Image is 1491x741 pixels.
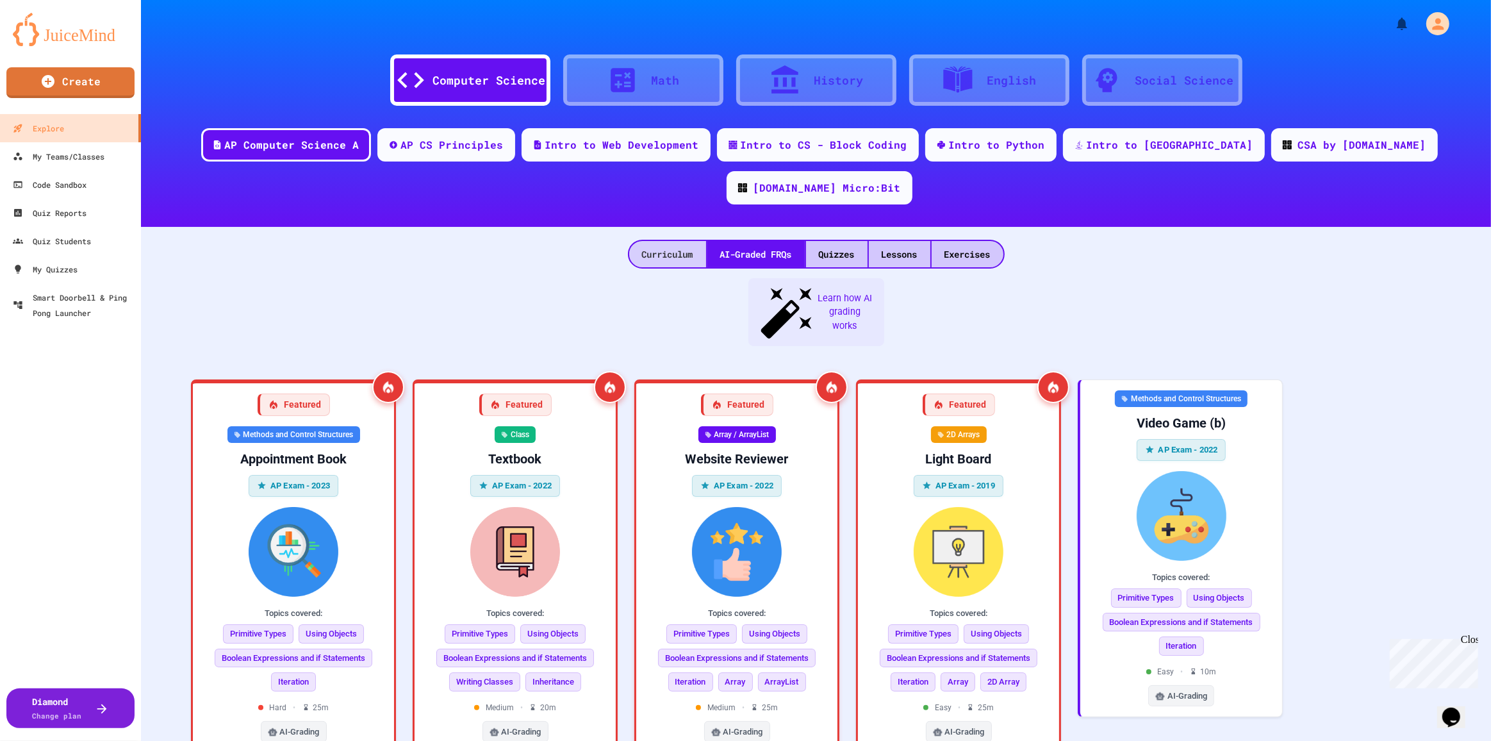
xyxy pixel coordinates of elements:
span: Iteration [891,672,935,692]
span: Writing Classes [449,672,520,692]
div: AP Computer Science A [225,137,359,153]
img: Light Board [868,507,1049,597]
div: Social Science [1135,72,1234,89]
span: Iteration [271,672,316,692]
span: AI-Grading [1167,690,1207,703]
div: Chat with us now!Close [5,5,88,81]
span: Boolean Expressions and if Statements [215,649,372,668]
iframe: chat widget [1385,634,1478,688]
div: Code Sandbox [13,177,86,192]
span: • [958,702,960,713]
img: CODE_logo_RGB.png [1283,140,1292,149]
div: Topics covered: [1091,571,1272,584]
div: Lessons [869,241,930,267]
div: Math [652,72,680,89]
div: Appointment Book [203,451,384,467]
span: AI-Grading [502,726,541,738]
div: Computer Science [433,72,546,89]
div: Topics covered: [647,607,827,620]
span: 2D Array [980,672,1026,692]
div: Explore [13,121,64,136]
div: Featured [479,394,552,416]
div: Topics covered: [203,607,384,620]
div: Easy 10 m [1146,666,1217,678]
div: Methods and Control Structures [1115,390,1248,407]
span: Boolean Expressions and if Statements [1103,613,1260,632]
div: AP Exam - 2019 [914,475,1003,497]
span: Inheritance [525,672,581,692]
div: 2D Arrays [931,426,987,443]
span: • [1181,666,1183,678]
a: Create [6,67,135,98]
div: AP CS Principles [401,137,504,153]
span: Using Objects [964,624,1029,644]
div: Smart Doorbell & Ping Pong Launcher [13,290,136,321]
div: Hard 25 m [258,702,329,713]
span: Primitive Types [445,624,515,644]
span: Iteration [1159,637,1204,656]
span: Change plan [33,711,82,720]
div: Curriculum [629,241,706,267]
img: logo-orange.svg [13,13,128,46]
div: Intro to CS - Block Coding [741,137,907,153]
div: Website Reviewer [647,451,827,467]
button: DiamondChange plan [6,688,135,728]
span: Boolean Expressions and if Statements [880,649,1037,668]
span: Boolean Expressions and if Statements [436,649,594,668]
span: • [293,702,296,713]
span: Boolean Expressions and if Statements [658,649,816,668]
div: AP Exam - 2022 [692,475,782,497]
div: Topics covered: [868,607,1049,620]
span: AI-Grading [723,726,763,738]
span: Array [941,672,975,692]
span: AI-Grading [945,726,985,738]
span: ArrayList [758,672,806,692]
span: • [520,702,523,713]
div: English [987,72,1036,89]
div: Intro to Web Development [545,137,699,153]
div: AP Exam - 2022 [470,475,560,497]
div: My Quizzes [13,262,78,277]
span: Primitive Types [888,624,959,644]
iframe: chat widget [1437,690,1478,728]
span: Primitive Types [223,624,293,644]
div: AP Exam - 2023 [249,475,338,497]
span: • [742,702,745,713]
span: Learn how AI grading works [816,292,874,333]
span: Primitive Types [666,624,737,644]
div: Diamond [33,695,82,722]
div: Intro to [GEOGRAPHIC_DATA] [1087,137,1253,153]
div: History [814,72,863,89]
div: Methods and Control Structures [227,426,360,443]
div: Exercises [932,241,1003,267]
span: Primitive Types [1111,588,1182,608]
div: Light Board [868,451,1049,467]
span: Using Objects [742,624,807,644]
div: Featured [258,394,330,416]
span: Using Objects [1187,588,1252,608]
span: Array [718,672,753,692]
div: Array / ArrayList [698,426,776,443]
div: Quizzes [806,241,868,267]
div: Topics covered: [425,607,605,620]
div: CSA by [DOMAIN_NAME] [1298,137,1426,153]
div: My Account [1413,9,1453,38]
span: Using Objects [520,624,586,644]
div: Medium 25 m [696,702,778,713]
img: Website Reviewer [647,507,827,597]
div: Featured [923,394,995,416]
div: My Notifications [1371,13,1413,35]
div: Intro to Python [949,137,1045,153]
div: Featured [701,394,773,416]
div: [DOMAIN_NAME] Micro:Bit [754,180,901,196]
div: My Teams/Classes [13,149,104,164]
div: Class [495,426,536,443]
img: Appointment Book [203,507,384,597]
div: Medium 20 m [474,702,556,713]
div: Video Game (b) [1091,415,1272,431]
div: Easy 25 m [923,702,994,713]
div: Quiz Reports [13,205,86,221]
span: Iteration [668,672,713,692]
div: Quiz Students [13,233,91,249]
